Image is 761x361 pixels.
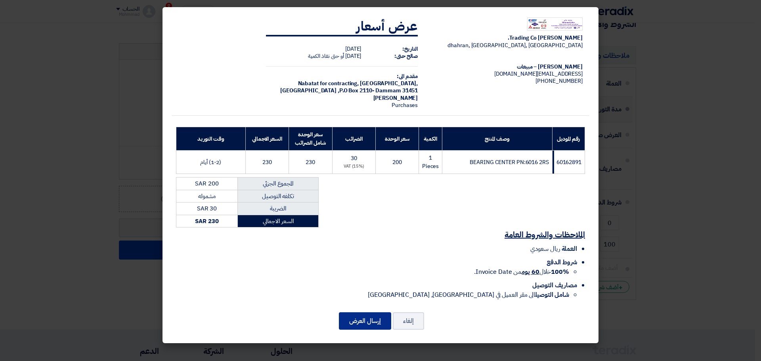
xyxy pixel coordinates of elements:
[336,163,373,170] div: (15%) VAT
[430,34,583,42] div: [PERSON_NAME] Trading Co.
[422,154,439,170] span: 1 Pieces
[470,158,549,166] span: BEARING CENTER PN:6016 2RS
[245,127,289,151] th: السعر الاجمالي
[530,244,560,254] span: ريال سعودي
[505,229,585,241] u: الملاحظات والشروط العامة
[176,290,569,300] li: الى مقر العميل في [GEOGRAPHIC_DATA], [GEOGRAPHIC_DATA]
[373,94,418,102] span: [PERSON_NAME]
[345,45,361,53] span: [DATE]
[535,290,569,300] strong: شامل التوصيل
[238,178,319,190] td: المجموع الجزئي
[238,190,319,202] td: تكلفه التوصيل
[332,127,376,151] th: الضرائب
[397,72,418,80] strong: مقدم الى:
[195,217,218,225] strong: SAR 230
[198,192,216,201] span: مشموله
[494,70,583,78] span: [EMAIL_ADDRESS][DOMAIN_NAME]
[562,244,577,254] span: العملة
[532,281,577,290] span: مصاريف التوصيل
[376,127,419,151] th: سعر الوحدة
[419,127,442,151] th: الكمية
[552,151,585,174] td: 60162891
[442,127,553,151] th: وصف المنتج
[392,158,402,166] span: 200
[552,127,585,151] th: رقم الموديل
[393,312,424,330] button: إلغاء
[238,215,319,227] td: السعر الاجمالي
[262,158,272,166] span: 230
[392,101,418,109] span: Purchases
[197,204,217,213] span: SAR 30
[176,178,238,190] td: SAR 200
[308,52,344,60] span: أو حتى نفاذ الكمية
[289,127,332,151] th: سعر الوحدة شامل الضرائب
[547,258,577,267] span: شروط الدفع
[176,127,246,151] th: وقت التوريد
[238,202,319,215] td: الضريبة
[345,52,361,60] span: [DATE]
[527,17,583,31] img: Company Logo
[280,79,418,95] span: [GEOGRAPHIC_DATA], [GEOGRAPHIC_DATA] ,P.O Box 2110- Dammam 31451
[535,77,583,85] span: [PHONE_NUMBER]
[551,267,569,277] strong: 100%
[356,17,418,36] strong: عرض أسعار
[447,41,583,50] span: dhahran, [GEOGRAPHIC_DATA], [GEOGRAPHIC_DATA]
[339,312,391,330] button: إرسال العرض
[306,158,315,166] span: 230
[402,45,418,53] strong: التاريخ:
[430,63,583,71] div: [PERSON_NAME] – مبيعات
[394,52,418,60] strong: صالح حتى:
[298,79,359,88] span: Nabatat for contracting,
[200,158,221,166] span: (1-2) أيام
[522,267,539,277] u: 60 يوم
[351,154,357,162] span: 30
[474,267,569,277] span: خلال من Invoice Date.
